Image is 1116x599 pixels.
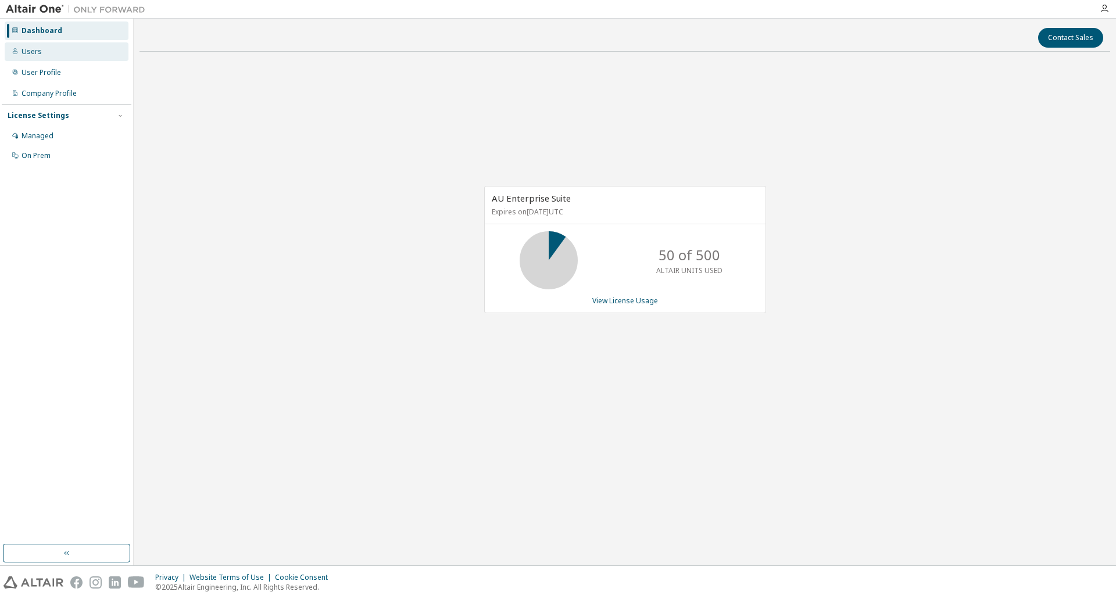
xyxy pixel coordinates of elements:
[659,245,720,265] p: 50 of 500
[155,582,335,592] p: © 2025 Altair Engineering, Inc. All Rights Reserved.
[492,192,571,204] span: AU Enterprise Suite
[492,207,756,217] p: Expires on [DATE] UTC
[656,266,722,275] p: ALTAIR UNITS USED
[592,296,658,306] a: View License Usage
[22,131,53,141] div: Managed
[109,576,121,589] img: linkedin.svg
[22,151,51,160] div: On Prem
[128,576,145,589] img: youtube.svg
[8,111,69,120] div: License Settings
[22,89,77,98] div: Company Profile
[70,576,83,589] img: facebook.svg
[22,47,42,56] div: Users
[90,576,102,589] img: instagram.svg
[22,68,61,77] div: User Profile
[6,3,151,15] img: Altair One
[3,576,63,589] img: altair_logo.svg
[189,573,275,582] div: Website Terms of Use
[1038,28,1103,48] button: Contact Sales
[22,26,62,35] div: Dashboard
[155,573,189,582] div: Privacy
[275,573,335,582] div: Cookie Consent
